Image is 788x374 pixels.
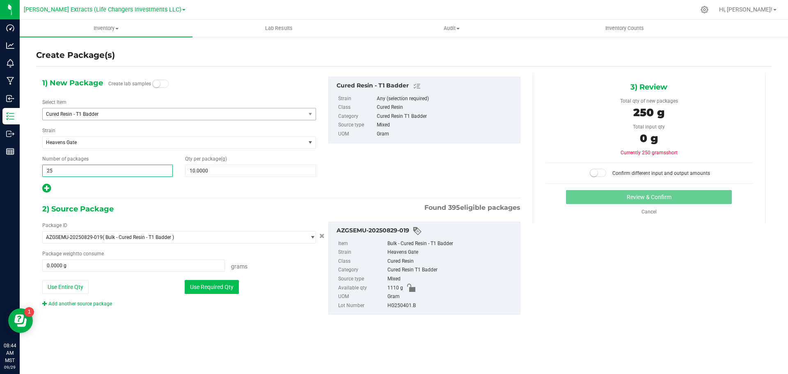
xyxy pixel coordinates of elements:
[6,59,14,67] inline-svg: Monitoring
[42,280,89,294] button: Use Entire Qty
[387,239,516,248] div: Bulk - Cured Resin - T1 Badder
[185,156,227,162] span: Qty per package
[231,263,247,270] span: Grams
[387,292,516,301] div: Gram
[666,150,678,156] span: short
[20,20,192,37] a: Inventory
[377,130,515,139] div: Gram
[338,301,386,310] label: Lot Number
[42,251,104,257] span: Package to consume
[633,124,665,130] span: Total input qty
[221,156,227,162] span: (g)
[338,257,386,266] label: Class
[377,94,515,103] div: Any (selection required)
[185,280,239,294] button: Use Required Qty
[387,284,403,293] span: 1110 g
[338,239,386,248] label: Item
[20,25,192,32] span: Inventory
[621,150,678,156] span: Currently 250 grams
[338,94,375,103] label: Strain
[387,266,516,275] div: Cured Resin T1 Badder
[46,140,292,145] span: Heavens Gate
[6,130,14,138] inline-svg: Outbound
[317,230,327,242] button: Cancel button
[6,41,14,50] inline-svg: Analytics
[63,251,78,257] span: weight
[8,308,33,333] iframe: Resource center
[42,223,67,228] span: Package ID
[42,99,66,106] label: Select Item
[387,257,516,266] div: Cured Resin
[36,49,115,61] h4: Create Package(s)
[699,6,710,14] div: Manage settings
[305,108,316,120] span: select
[338,112,375,121] label: Category
[42,187,51,193] span: Add new output
[337,81,516,91] div: Cured Resin - T1 Badder
[620,98,678,104] span: Total qty of new packages
[42,77,103,89] span: 1) New Package
[4,364,16,370] p: 09/29
[254,25,304,32] span: Lab Results
[387,275,516,284] div: Mixed
[6,112,14,120] inline-svg: Inventory
[377,112,515,121] div: Cured Resin T1 Badder
[338,248,386,257] label: Strain
[338,103,375,112] label: Class
[6,77,14,85] inline-svg: Manufacturing
[103,234,174,240] span: ( Bulk - Cured Resin - T1 Badder )
[305,232,316,243] span: select
[108,78,151,90] label: Create lab samples
[42,203,114,215] span: 2) Source Package
[338,284,386,293] label: Available qty
[42,156,89,162] span: Number of packages
[338,275,386,284] label: Source type
[24,6,181,13] span: [PERSON_NAME] Extracts (Life Changers Investments LLC)
[305,137,316,148] span: select
[42,301,112,307] a: Add another source package
[6,24,14,32] inline-svg: Dashboard
[448,204,460,211] span: 395
[192,20,365,37] a: Lab Results
[377,103,515,112] div: Cured Resin
[387,248,516,257] div: Heavens Gate
[641,209,657,215] a: Cancel
[640,132,658,145] span: 0 g
[46,234,103,240] span: AZGSEMU-20250829-019
[186,165,315,177] input: 10.0000
[566,190,732,204] button: Review & Confirm
[630,81,667,93] span: 3) Review
[338,266,386,275] label: Category
[43,260,224,271] input: 0.0000 g
[338,130,375,139] label: UOM
[538,20,711,37] a: Inventory Counts
[24,307,34,317] iframe: Resource center unread badge
[6,147,14,156] inline-svg: Reports
[46,111,292,117] span: Cured Resin - T1 Badder
[366,25,538,32] span: Audit
[633,106,664,119] span: 250 g
[612,170,710,176] span: Confirm different input and output amounts
[365,20,538,37] a: Audit
[377,121,515,130] div: Mixed
[338,292,386,301] label: UOM
[6,94,14,103] inline-svg: Inbound
[594,25,655,32] span: Inventory Counts
[4,342,16,364] p: 08:44 AM MST
[42,127,55,134] label: Strain
[387,301,516,310] div: HG250401.B
[337,226,516,236] div: AZGSEMU-20250829-019
[719,6,772,13] span: Hi, [PERSON_NAME]!
[424,203,520,213] span: Found eligible packages
[338,121,375,130] label: Source type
